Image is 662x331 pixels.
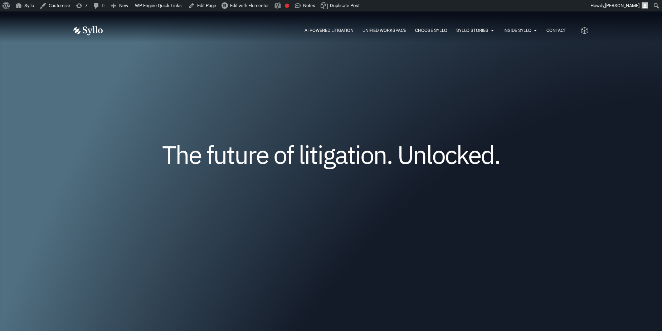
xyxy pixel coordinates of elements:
[456,27,488,34] a: Syllo Stories
[117,27,566,34] nav: Menu
[116,143,546,166] h1: The future of litigation. Unlocked.
[285,4,289,8] div: Focus keyphrase not set
[230,3,269,8] span: Edit with Elementor
[415,27,447,34] a: Choose Syllo
[362,27,406,34] a: Unified Workspace
[546,27,566,34] a: Contact
[73,26,103,35] img: Vector
[117,27,566,34] div: Menu Toggle
[503,27,531,34] a: Inside Syllo
[605,3,639,8] span: [PERSON_NAME]
[305,27,354,34] a: AI Powered Litigation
